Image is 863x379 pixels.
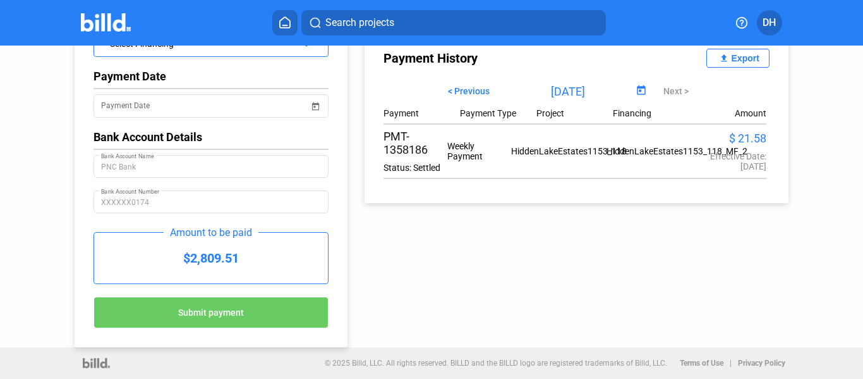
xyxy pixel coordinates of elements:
[460,108,536,118] div: Payment Type
[94,130,329,144] div: Bank Account Details
[735,108,766,118] div: Amount
[738,359,785,368] b: Privacy Policy
[301,10,606,35] button: Search projects
[757,10,782,35] button: DH
[164,227,258,239] div: Amount to be paid
[438,80,499,102] button: < Previous
[383,49,576,68] div: Payment History
[703,132,766,145] div: $ 21.58
[607,146,702,156] div: HiddenLakeEstates1153_118_MF_2
[703,151,766,171] div: Effective Date: [DATE]
[730,359,732,368] p: |
[325,359,667,368] p: © 2025 Billd, LLC. All rights reserved. BILLD and the BILLD logo are registered trademarks of Bil...
[309,92,322,105] button: Open calendar
[763,15,776,30] span: DH
[448,86,490,96] span: < Previous
[706,49,769,68] button: Export
[94,297,329,328] button: Submit payment
[383,130,447,156] div: PMT-1358186
[680,359,723,368] b: Terms of Use
[663,86,689,96] span: Next >
[632,83,649,100] button: Open calendar
[654,80,698,102] button: Next >
[94,70,329,83] div: Payment Date
[83,358,110,368] img: logo
[81,13,131,32] img: Billd Company Logo
[511,146,607,156] div: HiddenLakeEstates1153_118
[732,53,759,63] div: Export
[613,108,689,118] div: Financing
[447,141,511,161] div: Weekly Payment
[536,108,613,118] div: Project
[325,15,394,30] span: Search projects
[383,163,447,173] div: Status: Settled
[94,233,328,283] div: $2,809.51
[178,308,244,318] span: Submit payment
[716,51,732,66] mat-icon: file_upload
[383,108,460,118] div: Payment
